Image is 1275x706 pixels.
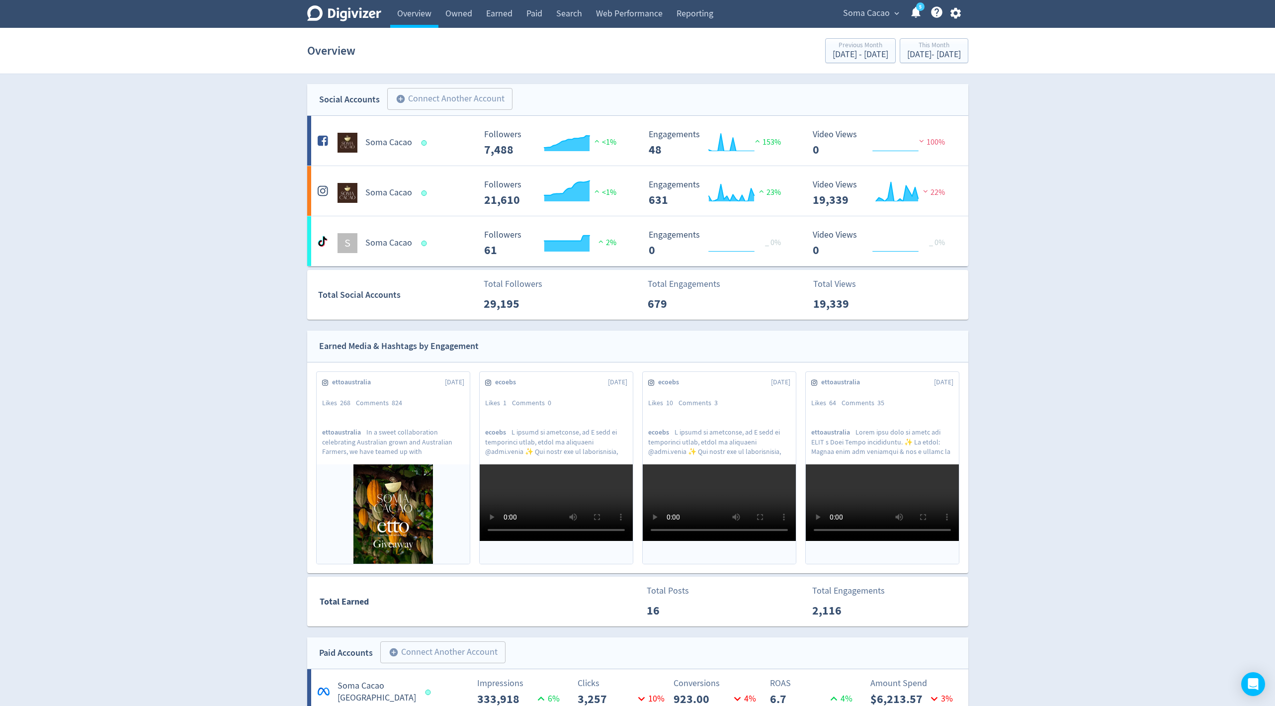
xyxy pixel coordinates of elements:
[648,428,790,455] p: L ipsumd si ametconse, ad E sedd ei temporinci utlab, etdol ma aliquaeni @admi.venia ✨ Qui nostr ...
[843,5,890,21] span: Soma Cacao
[512,398,557,408] div: Comments
[821,377,865,387] span: ettoaustralia
[480,372,633,564] a: ecoebs[DATE]Likes1Comments0ecoebsL ipsumd si ametconse, ad E sedd ei temporinci utlab, etdol ma a...
[934,377,953,387] span: [DATE]
[917,137,927,145] img: negative-performance.svg
[811,428,855,437] span: ettoaustralia
[679,398,723,408] div: Comments
[833,50,888,59] div: [DATE] - [DATE]
[387,88,512,110] button: Connect Another Account
[317,372,470,564] a: ettoaustralia[DATE]Likes268Comments824ettoaustraliaIn a sweet collaboration celebrating Australia...
[380,641,506,663] button: Connect Another Account
[827,692,852,706] p: 4 %
[840,5,902,21] button: Soma Cacao
[495,377,521,387] span: ecoebs
[1241,672,1265,696] div: Open Intercom Messenger
[592,137,602,145] img: positive-performance.svg
[813,295,870,313] p: 19,339
[753,137,763,145] img: positive-performance.svg
[421,241,429,246] span: Data last synced: 17 Sep 2025, 12:01pm (AEST)
[808,180,957,206] svg: Video Views 19,339
[648,295,705,313] p: 679
[771,377,790,387] span: [DATE]
[389,647,399,657] span: add_circle
[812,602,869,619] p: 2,116
[503,398,507,407] span: 1
[644,230,793,257] svg: Engagements 0
[322,428,464,455] p: In a sweet collaboration celebrating Australian grown and Australian Farmers, we have teamed up w...
[421,140,429,146] span: Data last synced: 17 Sep 2025, 9:02am (AEST)
[592,187,602,195] img: positive-performance.svg
[643,372,796,564] a: ecoebs[DATE]Likes10Comments3ecoebsL ipsumd si ametconse, ad E sedd ei temporinci utlab, etdol ma ...
[648,428,675,437] span: ecoebs
[644,130,793,156] svg: Engagements 48
[644,180,793,206] svg: Engagements 631
[811,428,953,455] p: Lorem ipsu dolo si ametc adi ELIT s Doei Tempo incididuntu. ✨ La etdol: Magnaa enim adm veniamqui...
[319,92,380,107] div: Social Accounts
[608,377,627,387] span: [DATE]
[365,137,412,149] h5: Soma Cacao
[928,692,953,706] p: 3 %
[877,398,884,407] span: 35
[356,398,408,408] div: Comments
[648,398,679,408] div: Likes
[396,94,406,104] span: add_circle
[322,428,366,437] span: ettoaustralia
[485,428,511,437] span: ecoebs
[365,187,412,199] h5: Soma Cacao
[829,398,836,407] span: 64
[307,166,968,216] a: Soma Cacao undefinedSoma Cacao Followers 21,610 Followers 21,610 <1% Engagements 631 Engagements ...
[842,398,890,408] div: Comments
[892,9,901,18] span: expand_more
[479,180,628,206] svg: Followers 21,610
[485,428,627,455] p: L ipsumd si ametconse, ad E sedd ei temporinci utlab, etdol ma aliquaeni @admi.venia ✨ Qui nostr ...
[666,398,673,407] span: 10
[548,398,551,407] span: 0
[596,238,606,245] img: positive-performance.svg
[658,377,684,387] span: ecoebs
[307,216,968,266] a: SSoma Cacao Followers 61 Followers 61 2% Engagements 0 Engagements 0 _ 0% Video Views 0 Video Vie...
[674,677,764,690] p: Conversions
[592,137,616,147] span: <1%
[445,377,464,387] span: [DATE]
[319,339,479,353] div: Earned Media & Hashtags by Engagement
[647,602,704,619] p: 16
[307,116,968,166] a: Soma Cacao undefinedSoma Cacao Followers 7,488 Followers 7,488 <1% Engagements 48 Engagements 48 ...
[592,187,616,197] span: <1%
[318,288,477,302] div: Total Social Accounts
[806,372,959,564] a: ettoaustralia[DATE]Likes64Comments35ettoaustraliaLorem ipsu dolo si ametc adi ELIT s Doei Tempo i...
[919,3,921,10] text: 5
[425,690,433,695] span: Data last synced: 16 Sep 2025, 5:01pm (AEST)
[308,595,638,609] div: Total Earned
[833,42,888,50] div: Previous Month
[338,133,357,153] img: Soma Cacao undefined
[757,187,781,197] span: 23%
[812,584,885,598] p: Total Engagements
[635,692,665,706] p: 10 %
[332,377,376,387] span: ettoaustralia
[484,295,541,313] p: 29,195
[900,38,968,63] button: This Month[DATE]- [DATE]
[578,677,668,690] p: Clicks
[365,237,412,249] h5: Soma Cacao
[811,398,842,408] div: Likes
[917,137,945,147] span: 100%
[307,35,355,67] h1: Overview
[808,130,957,156] svg: Video Views 0
[596,238,616,248] span: 2%
[907,50,961,59] div: [DATE] - [DATE]
[770,677,860,690] p: ROAS
[921,187,945,197] span: 22%
[322,398,356,408] div: Likes
[757,187,766,195] img: positive-performance.svg
[647,584,704,598] p: Total Posts
[921,187,931,195] img: negative-performance.svg
[813,277,870,291] p: Total Views
[380,89,512,110] a: Connect Another Account
[753,137,781,147] span: 153%
[392,398,402,407] span: 824
[338,233,357,253] div: S
[484,277,542,291] p: Total Followers
[319,646,373,660] div: Paid Accounts
[731,692,756,706] p: 4 %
